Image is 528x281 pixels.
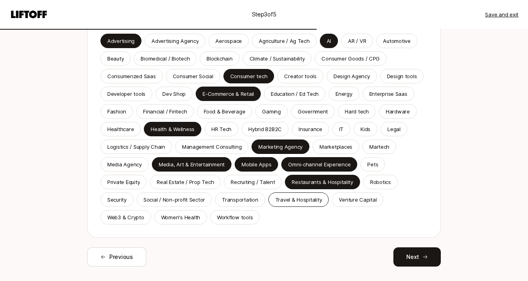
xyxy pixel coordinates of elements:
p: Web3 & Crypto [107,213,144,221]
p: Legal [387,125,401,133]
p: Women's Health [161,213,200,221]
p: Martech [369,143,389,151]
p: Advertising [107,37,135,45]
p: Aerospace [215,37,242,45]
p: AI [327,37,331,45]
p: Automotive [383,37,410,45]
p: Media Agency [107,160,142,168]
p: Dev Shop [162,90,186,98]
p: Management Consulting [182,143,242,151]
p: Insurance [299,125,322,133]
p: Health & Wellness [151,125,194,133]
p: Education / Ed Tech [271,90,319,98]
p: Creator tools [284,72,317,80]
p: Government [298,107,328,115]
p: Blockchain [207,55,232,63]
button: Save and exit [485,10,518,18]
p: Beauty [107,55,124,63]
p: Healthcare [107,125,134,133]
p: Real Estate / Prop Tech [157,178,214,186]
p: Kids [360,125,370,133]
div: Marketplaces [319,143,352,151]
p: Financial / Fintech [143,107,187,115]
p: Consumer tech [230,72,268,80]
p: Consumer Social [173,72,213,80]
p: Design Agency [334,72,370,80]
p: Enterprise Saas [369,90,407,98]
div: Recruiting / Talent [231,178,275,186]
p: Logistics / Supply Chain [107,143,165,151]
button: Next [393,247,441,267]
p: Transportation [222,196,258,204]
p: Venture Capital [339,196,377,204]
p: Gaming [262,107,280,115]
div: Food & Beverage [204,107,245,115]
p: Energy [336,90,352,98]
p: Climate / Sustainability [250,55,305,63]
p: HR Tech [211,125,231,133]
div: Travel & Hospitality [275,196,322,204]
p: Pets [367,160,378,168]
div: Developer tools [107,90,145,98]
p: Omni-channel Experience [288,160,350,168]
p: Media, Art & Entertainment [159,160,225,168]
p: Robotics [370,178,391,186]
p: Restaurants & Hospitality [292,178,353,186]
p: Biomedical / Biotech [141,55,190,63]
p: Marketing Agency [258,143,303,151]
div: E-Commerce & Retail [203,90,254,98]
p: Hybrid B2B2C [248,125,282,133]
p: Advertising Agency [151,37,199,45]
div: Consumerized Saas [107,72,156,80]
p: Agriculture / Ag Tech [259,37,310,45]
p: Mobile Apps [241,160,271,168]
div: Fashion [107,107,126,115]
p: AR / VR [348,37,366,45]
div: Hard tech [345,107,369,115]
p: Design tools [387,72,417,80]
p: Hardware [386,107,410,115]
p: Private Equity [107,178,140,186]
p: Social / Non-profit Sector [143,196,205,204]
p: Workflow tools [217,213,253,221]
div: Security [107,196,127,204]
button: Previous [87,247,146,267]
p: Consumer Goods / CPG [321,55,380,63]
